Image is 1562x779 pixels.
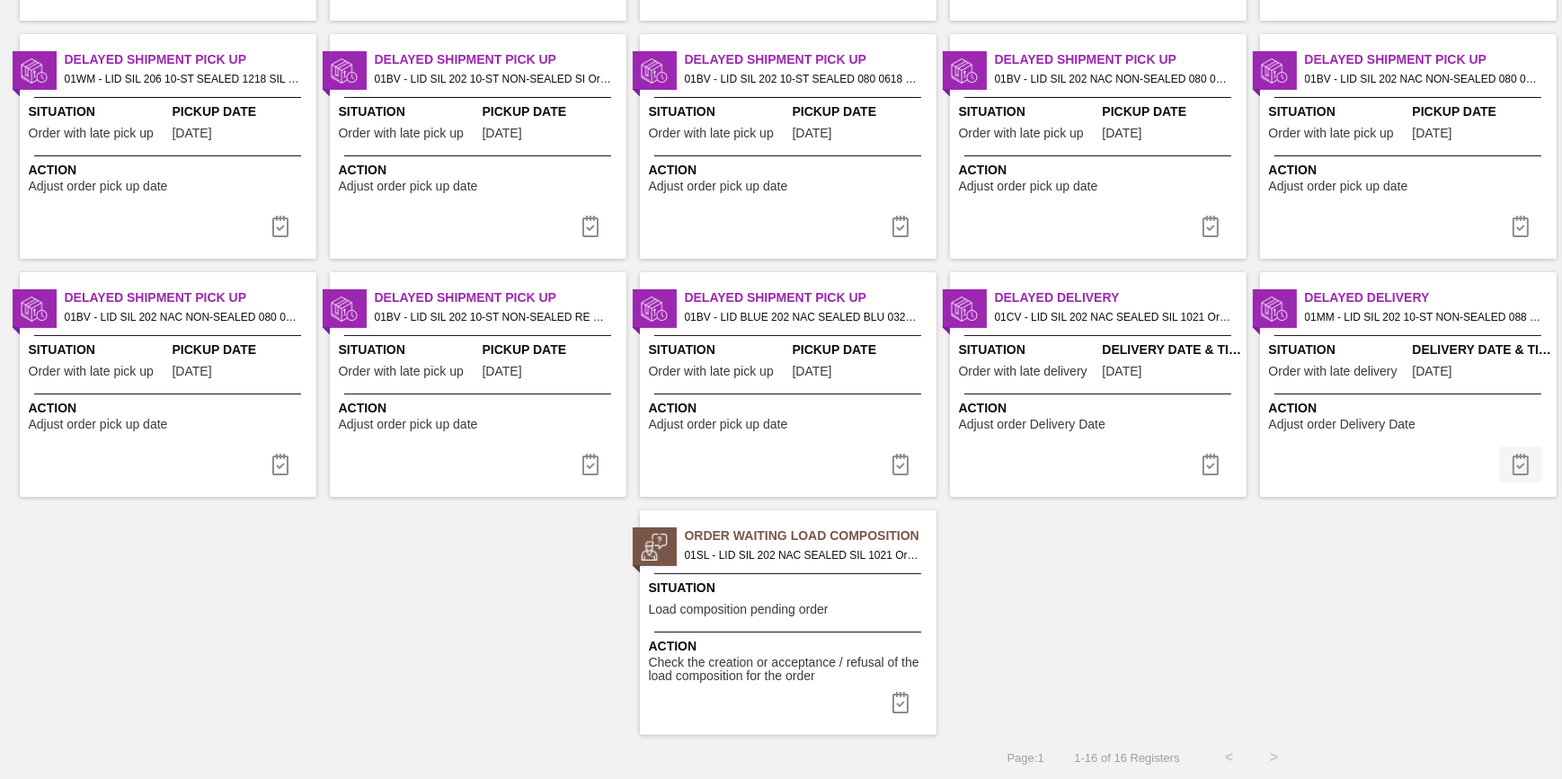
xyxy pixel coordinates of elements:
img: icon-task complete [890,216,911,237]
span: 08/07/2025, [1103,365,1142,378]
span: 01MM - LID SIL 202 10-ST NON-SEALED 088 0824 SI Order - 770470 [1305,307,1542,327]
span: Pickup Date [173,102,312,121]
img: status [951,58,978,84]
span: Delivery Date & Time [1103,341,1242,359]
span: 08/12/2025 [793,365,832,378]
span: Delayed Delivery [1305,288,1557,307]
span: Order with late delivery [1269,365,1398,378]
button: icon-task complete [1499,447,1542,482]
span: Order with late pick up [649,127,774,140]
span: Action [29,161,312,180]
img: icon-task complete [890,692,911,713]
span: Adjust order pick up date [29,180,168,193]
span: Situation [649,579,932,598]
span: Action [339,161,622,180]
div: Complete task: 6813899 [1189,208,1232,244]
img: status [951,296,978,323]
span: Pickup Date [1413,102,1552,121]
span: Adjust order pick up date [1269,180,1408,193]
span: Situation [339,341,478,359]
span: 08/12/2025 [173,127,212,140]
span: Delayed Shipment Pick Up [995,50,1247,69]
img: status [21,296,48,323]
div: Complete task: 6813897 [569,208,612,244]
span: Situation [1269,341,1408,359]
span: Order with late pick up [29,365,154,378]
div: Complete task: 6814078 [1499,447,1542,482]
div: Complete task: 6816292 [879,685,922,721]
span: Adjust order Delivery Date [1269,418,1416,431]
span: Check the creation or acceptance / refusal of the load composition for the order [649,656,932,684]
span: Adjust order pick up date [339,180,478,193]
img: icon-task complete [270,216,291,237]
span: Action [649,161,932,180]
span: Order Waiting Load Composition [685,527,936,545]
span: Delayed Shipment Pick Up [1305,50,1557,69]
span: Delayed Delivery [995,288,1247,307]
span: Pickup Date [483,341,622,359]
span: Order with late pick up [29,127,154,140]
span: Action [649,399,932,418]
img: icon-task complete [270,454,291,475]
span: Pickup Date [173,341,312,359]
img: status [641,296,668,323]
span: 01CV - LID SIL 202 NAC SEALED SIL 1021 Order - 766308 [995,307,1232,327]
span: Situation [649,341,788,359]
div: Complete task: 6813900 [1499,208,1542,244]
img: status [331,58,358,84]
span: Delayed Shipment Pick Up [685,288,936,307]
span: Order with late pick up [339,365,464,378]
span: Situation [959,341,1098,359]
span: Action [959,161,1242,180]
button: icon-task complete [259,208,302,244]
span: Action [339,399,622,418]
span: Situation [29,341,168,359]
span: Action [1269,161,1552,180]
span: Order with late pick up [1269,127,1394,140]
div: Complete task: 6813901 [259,447,302,482]
button: icon-task complete [1189,208,1232,244]
img: icon-task complete [580,216,601,237]
span: Situation [29,102,168,121]
button: icon-task complete [1189,447,1232,482]
span: Adjust order Delivery Date [959,418,1105,431]
span: Pickup Date [483,102,622,121]
span: 01BV - LID SIL 202 NAC NON-SEALED 080 0215 RED Order - 769421 [65,307,302,327]
span: 01BV - LID SIL 202 10-ST NON-SEALED SI Order - 769417 [375,69,612,89]
img: icon-task complete [1510,216,1531,237]
span: Situation [1269,102,1408,121]
span: Action [1269,399,1552,418]
img: status [641,58,668,84]
img: status [1261,296,1288,323]
span: Delayed Shipment Pick Up [375,288,626,307]
span: 08/12/2025 [483,365,522,378]
div: Complete task: 6813895 [259,208,302,244]
div: Complete task: 6814073 [1189,447,1232,482]
button: icon-task complete [1499,208,1542,244]
span: Delayed Shipment Pick Up [685,50,936,69]
span: 08/12/2025 [1413,127,1452,140]
span: Order with late pick up [959,127,1084,140]
span: Pickup Date [793,102,932,121]
span: Delayed Shipment Pick Up [65,288,316,307]
span: 01WM - LID SIL 206 10-ST SEALED 1218 SIL 2018 O Order - 766173 [65,69,302,89]
span: Delivery Date & Time [1413,341,1552,359]
span: Situation [649,102,788,121]
span: Pickup Date [1103,102,1242,121]
img: status [331,296,358,323]
span: 01BV - LID SIL 202 10-ST SEALED 080 0618 ULT 06 Order - 769418 [685,69,922,89]
button: icon-task complete [879,447,922,482]
span: 01BV - LID SIL 202 10-ST NON-SEALED RE Order - 769422 [375,307,612,327]
button: icon-task complete [879,208,922,244]
span: Delayed Shipment Pick Up [375,50,626,69]
button: icon-task complete [569,447,612,482]
span: Load composition pending order [649,603,829,616]
span: Action [959,399,1242,418]
span: Situation [959,102,1098,121]
span: 01BV - LID SIL 202 NAC NON-SEALED 080 0514 SIL Order - 769419 [995,69,1232,89]
span: 01BV - LID SIL 202 NAC NON-SEALED 080 0514 SIL Order - 769420 [1305,69,1542,89]
div: Complete task: 6813902 [569,447,612,482]
span: 08/12/2025 [483,127,522,140]
img: icon-task complete [580,454,601,475]
button: icon-task complete [569,208,612,244]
